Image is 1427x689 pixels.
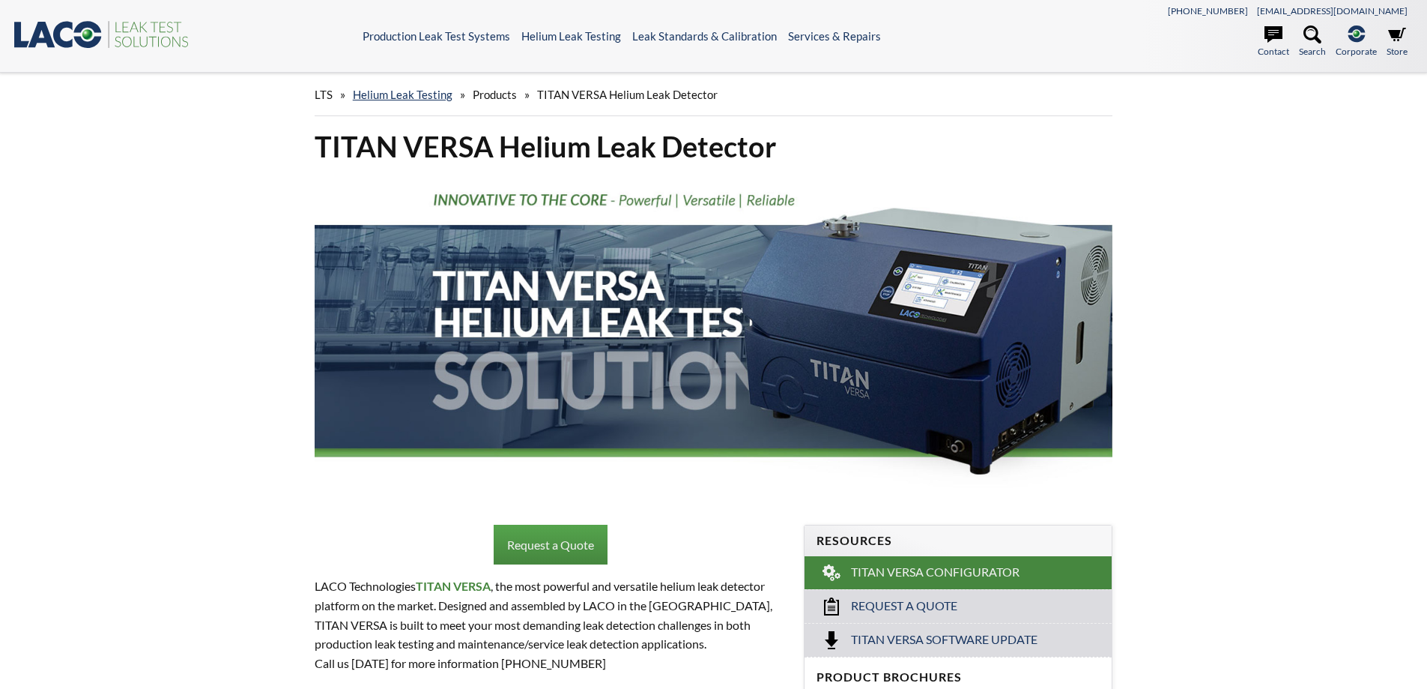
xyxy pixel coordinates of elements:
[851,598,957,614] span: Request a Quote
[315,128,1113,165] h1: TITAN VERSA Helium Leak Detector
[1168,5,1248,16] a: [PHONE_NUMBER]
[1336,44,1377,58] span: Corporate
[315,73,1113,116] div: » » »
[521,29,621,43] a: Helium Leak Testing
[315,88,333,101] span: LTS
[805,623,1112,657] a: Titan Versa Software Update
[632,29,777,43] a: Leak Standards & Calibration
[788,29,881,43] a: Services & Repairs
[315,177,1113,496] img: TITAN VERSA Helium Leak Test Solutions header
[353,88,452,101] a: Helium Leak Testing
[851,565,1019,580] span: TITAN VERSA Configurator
[537,88,718,101] span: TITAN VERSA Helium Leak Detector
[816,670,1100,685] h4: Product Brochures
[363,29,510,43] a: Production Leak Test Systems
[805,556,1112,589] a: TITAN VERSA Configurator
[1387,25,1408,58] a: Store
[816,533,1100,549] h4: Resources
[1257,5,1408,16] a: [EMAIL_ADDRESS][DOMAIN_NAME]
[315,577,787,673] p: LACO Technologies , the most powerful and versatile helium leak detector platform on the market. ...
[805,589,1112,623] a: Request a Quote
[416,579,491,593] strong: TITAN VERSA
[851,632,1037,648] span: Titan Versa Software Update
[494,525,608,565] a: Request a Quote
[473,88,517,101] span: Products
[1258,25,1289,58] a: Contact
[1299,25,1326,58] a: Search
